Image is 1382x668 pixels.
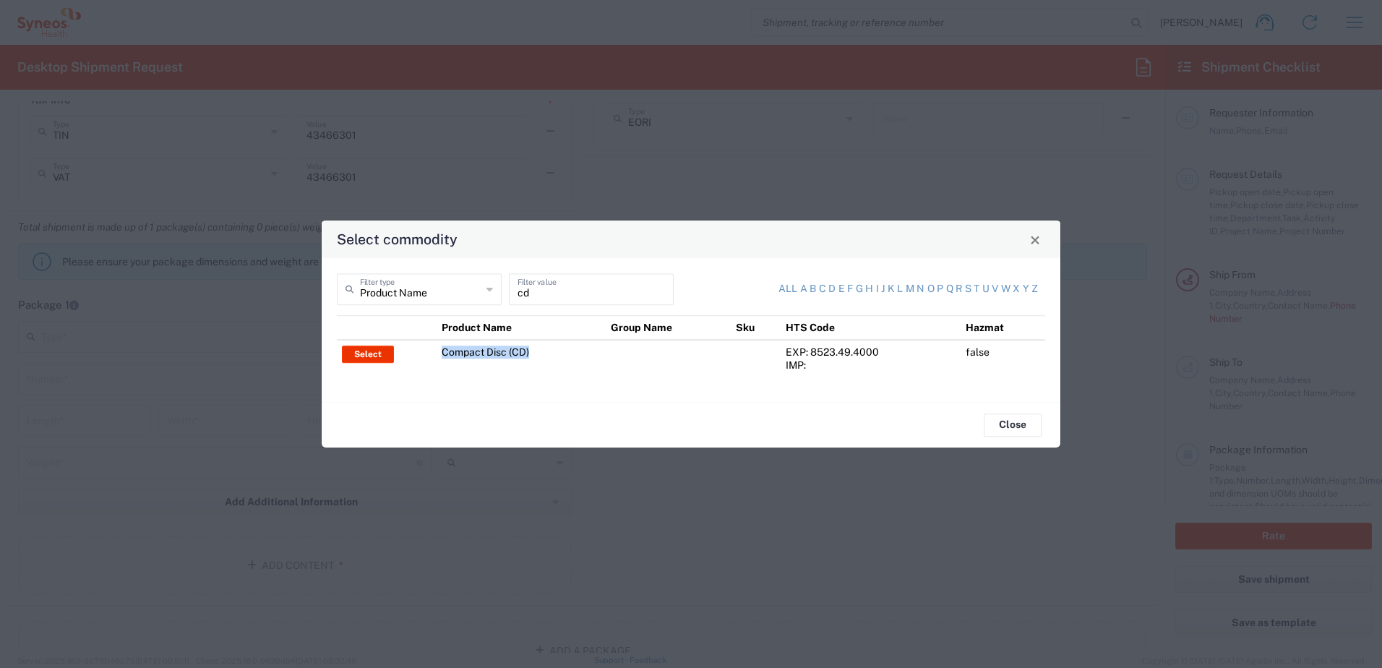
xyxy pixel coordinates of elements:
[906,282,914,296] a: m
[888,282,895,296] a: k
[961,316,1045,341] th: Hazmat
[786,359,956,372] div: IMP:
[881,282,885,296] a: j
[961,340,1045,377] td: false
[800,282,807,296] a: a
[819,282,826,296] a: c
[897,282,903,296] a: l
[847,282,853,296] a: f
[992,282,998,296] a: v
[917,282,924,296] a: n
[965,282,971,296] a: s
[437,316,606,341] th: Product Name
[781,316,961,341] th: HTS Code
[810,282,816,296] a: b
[856,282,863,296] a: g
[984,414,1042,437] button: Close
[342,346,394,363] button: Select
[1031,282,1038,296] a: z
[337,315,1045,377] table: Select commodity
[1001,282,1010,296] a: w
[927,282,935,296] a: o
[786,346,956,359] div: EXP: 8523.49.4000
[838,282,845,296] a: e
[828,282,836,296] a: d
[946,282,953,296] a: q
[1013,282,1020,296] a: x
[982,282,990,296] a: u
[606,316,730,341] th: Group Name
[1025,229,1045,249] button: Close
[876,282,879,296] a: i
[731,316,781,341] th: Sku
[1023,282,1029,296] a: y
[437,340,606,377] td: Compact Disc (CD)
[956,282,962,296] a: r
[937,282,943,296] a: p
[865,282,873,296] a: h
[337,229,458,250] h4: Select commodity
[974,282,979,296] a: t
[778,282,797,296] a: All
